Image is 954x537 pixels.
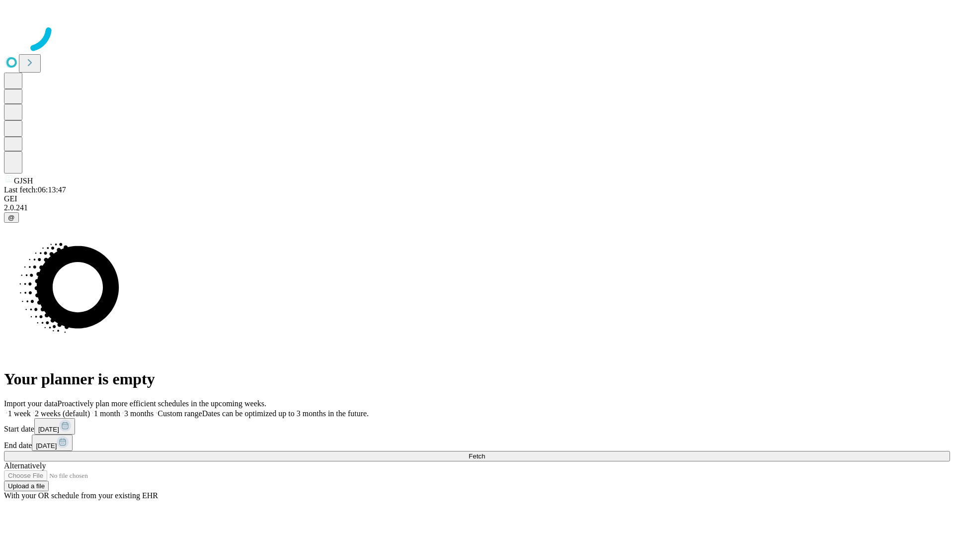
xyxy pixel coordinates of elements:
[4,194,950,203] div: GEI
[34,418,75,435] button: [DATE]
[58,399,266,408] span: Proactively plan more efficient schedules in the upcoming weeks.
[4,461,46,470] span: Alternatively
[35,409,90,418] span: 2 weeks (default)
[4,481,49,491] button: Upload a file
[32,435,73,451] button: [DATE]
[8,409,31,418] span: 1 week
[4,370,950,388] h1: Your planner is empty
[4,212,19,223] button: @
[8,214,15,221] span: @
[4,399,58,408] span: Import your data
[14,177,33,185] span: GJSH
[38,426,59,433] span: [DATE]
[202,409,369,418] span: Dates can be optimized up to 3 months in the future.
[36,442,57,449] span: [DATE]
[4,435,950,451] div: End date
[469,452,485,460] span: Fetch
[94,409,120,418] span: 1 month
[4,491,158,500] span: With your OR schedule from your existing EHR
[4,418,950,435] div: Start date
[4,451,950,461] button: Fetch
[4,185,66,194] span: Last fetch: 06:13:47
[4,203,950,212] div: 2.0.241
[158,409,202,418] span: Custom range
[124,409,154,418] span: 3 months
